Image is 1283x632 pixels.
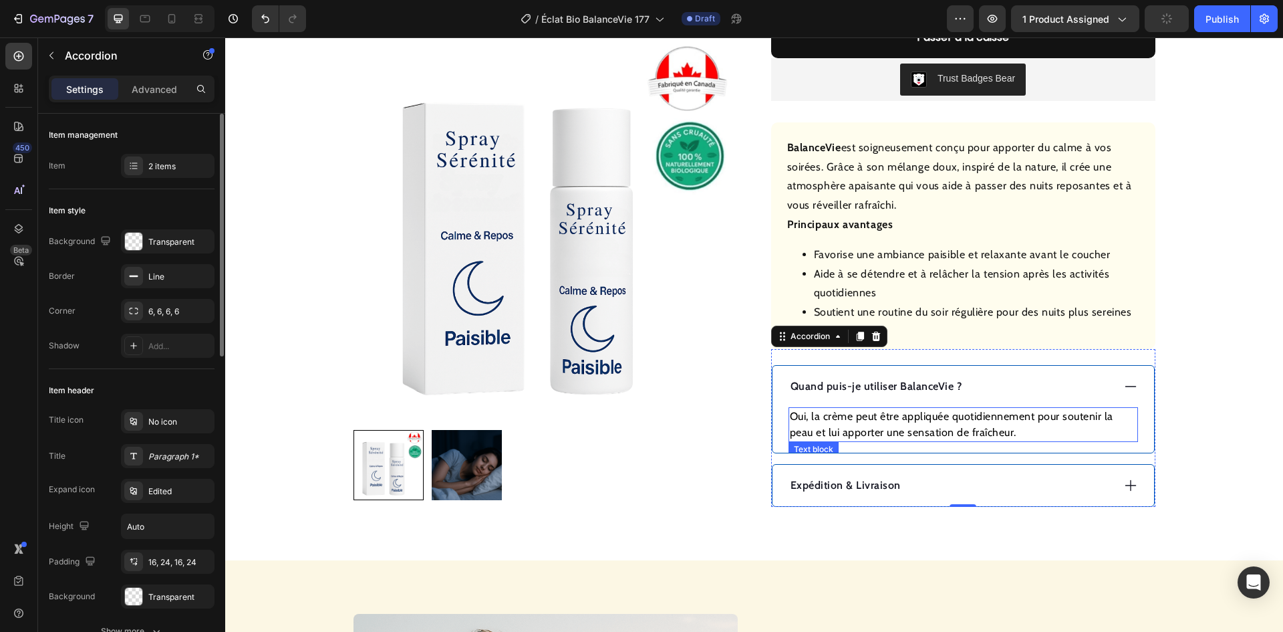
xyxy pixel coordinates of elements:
button: Publish [1194,5,1250,32]
div: Trust Badges Bear [712,34,790,48]
div: 450 [13,142,32,153]
div: Add... [148,340,211,352]
div: Rich Text Editor. Editing area: main [563,339,739,359]
div: Shadow [49,340,80,352]
span: 1 product assigned [1022,12,1109,26]
div: Publish [1205,12,1239,26]
p: est soigneusement conçu pour apporter du calme à vos soirées. Grâce à son mélange doux, inspiré d... [562,104,907,174]
div: Height [49,518,92,536]
span: / [535,12,539,26]
div: Transparent [148,236,211,248]
div: Rich Text Editor. Editing area: main [563,438,678,458]
p: Settings [66,82,104,96]
span: Draft [695,13,715,25]
div: 6, 6, 6, 6 [148,306,211,318]
div: Transparent [148,591,211,603]
div: Text block [566,406,611,418]
div: Background [49,233,114,251]
div: Paragraph 1* [148,451,211,463]
p: Advanced [132,82,177,96]
div: Background [49,591,95,603]
div: Item [49,160,65,172]
div: Undo/Redo [252,5,306,32]
input: Auto [122,514,214,538]
p: Expédition & Livraison [565,440,676,456]
div: Item style [49,205,86,217]
p: Quand puis-je utiliser BalanceVie ? [565,341,737,357]
div: Expand icon [49,484,95,496]
div: Item header [49,385,94,397]
p: 7 [88,11,94,27]
li: Soutient une routine du soir régulière pour des nuits plus sereines [589,266,914,285]
span: Éclat Bio BalanceVie 177 [541,12,650,26]
div: Line [148,271,211,283]
button: Trust Badges Bear [675,26,801,58]
div: Beta [10,245,32,255]
div: Corner [49,305,76,317]
div: Item management [49,129,118,141]
iframe: Design area [225,37,1283,632]
div: Accordion [563,293,607,305]
button: 7 [5,5,100,32]
p: Accordion [65,47,178,64]
div: Open Intercom Messenger [1238,566,1270,599]
strong: Principaux avantages [562,181,668,193]
strong: BalanceVie [562,104,616,116]
div: Edited [148,486,211,498]
li: Favorise une ambiance paisible et relaxante avant le coucher [589,208,914,227]
div: Title [49,450,65,462]
div: 16, 24, 16, 24 [148,556,211,568]
div: Border [49,270,75,282]
div: 2 items [148,161,211,173]
img: CLDR_q6erfwCEAE=.png [686,34,702,50]
div: Title icon [49,414,84,426]
div: Padding [49,553,98,571]
li: Aide à se détendre et à relâcher la tension après les activités quotidiennes [589,227,914,266]
button: 1 product assigned [1011,5,1139,32]
p: Oui, la crème peut être appliquée quotidiennement pour soutenir la peau et lui apporter une sensa... [565,371,911,403]
div: No icon [148,416,211,428]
